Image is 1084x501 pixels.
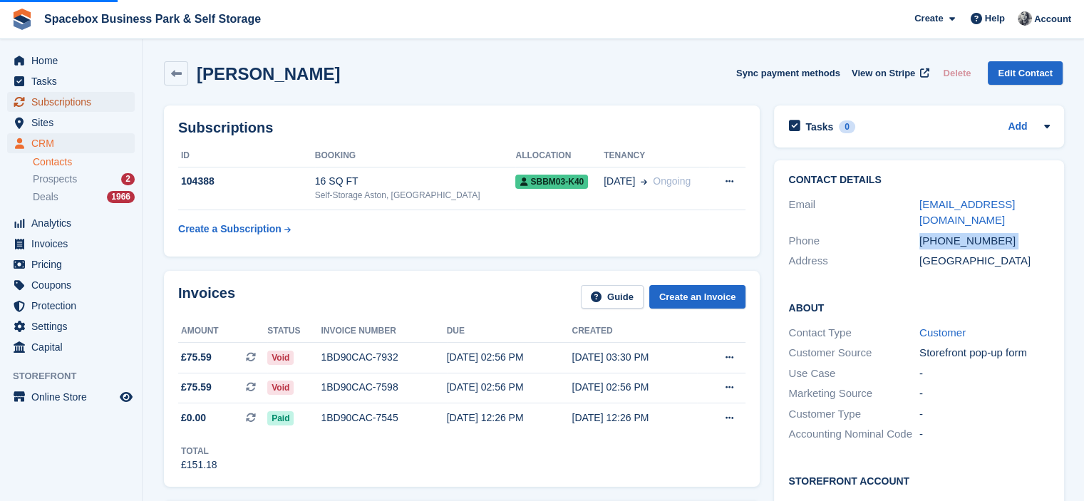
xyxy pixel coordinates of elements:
div: 2 [121,173,135,185]
div: Accounting Nominal Code [788,426,919,443]
span: SBBM03-K40 [515,175,588,189]
span: Storefront [13,369,142,383]
div: [DATE] 02:56 PM [572,380,697,395]
h2: Tasks [805,120,833,133]
th: ID [178,145,315,167]
th: Booking [315,145,516,167]
th: Created [572,320,697,343]
div: Use Case [788,366,919,382]
span: £0.00 [181,410,206,425]
a: menu [7,296,135,316]
button: Sync payment methods [736,61,840,85]
div: Self-Storage Aston, [GEOGRAPHIC_DATA] [315,189,516,202]
span: Pricing [31,254,117,274]
span: Void [267,381,294,395]
a: Prospects 2 [33,172,135,187]
th: Allocation [515,145,604,167]
span: [DATE] [604,174,635,189]
div: [DATE] 02:56 PM [447,350,572,365]
div: Address [788,253,919,269]
div: Create a Subscription [178,222,282,237]
a: menu [7,133,135,153]
a: Preview store [118,388,135,406]
span: Invoices [31,234,117,254]
div: Marketing Source [788,386,919,402]
span: Coupons [31,275,117,295]
span: Settings [31,316,117,336]
div: [DATE] 03:30 PM [572,350,697,365]
h2: Contact Details [788,175,1050,186]
a: Spacebox Business Park & Self Storage [38,7,267,31]
span: Void [267,351,294,365]
span: Protection [31,296,117,316]
a: Guide [581,285,644,309]
a: View on Stripe [846,61,932,85]
a: menu [7,254,135,274]
div: Phone [788,233,919,249]
a: menu [7,213,135,233]
a: Create a Subscription [178,216,291,242]
div: 1BD90CAC-7598 [321,380,446,395]
div: Customer Source [788,345,919,361]
h2: Storefront Account [788,473,1050,487]
span: £75.59 [181,380,212,395]
div: 16 SQ FT [315,174,516,189]
a: menu [7,337,135,357]
a: menu [7,387,135,407]
a: Edit Contact [988,61,1063,85]
span: Ongoing [653,175,691,187]
a: menu [7,275,135,295]
span: Online Store [31,387,117,407]
a: menu [7,92,135,112]
span: Subscriptions [31,92,117,112]
div: 1BD90CAC-7545 [321,410,446,425]
span: Tasks [31,71,117,91]
th: Amount [178,320,267,343]
span: Home [31,51,117,71]
a: [EMAIL_ADDRESS][DOMAIN_NAME] [919,198,1015,227]
div: [DATE] 12:26 PM [572,410,697,425]
a: menu [7,234,135,254]
img: SUDIPTA VIRMANI [1018,11,1032,26]
div: 104388 [178,174,315,189]
span: £75.59 [181,350,212,365]
a: Contacts [33,155,135,169]
div: [PHONE_NUMBER] [919,233,1051,249]
a: menu [7,316,135,336]
div: 0 [839,120,855,133]
h2: [PERSON_NAME] [197,64,340,83]
div: 1966 [107,191,135,203]
h2: About [788,300,1050,314]
div: 1BD90CAC-7932 [321,350,446,365]
span: Help [985,11,1005,26]
img: stora-icon-8386f47178a22dfd0bd8f6a31ec36ba5ce8667c1dd55bd0f319d3a0aa187defe.svg [11,9,33,30]
span: Sites [31,113,117,133]
span: Paid [267,411,294,425]
a: menu [7,71,135,91]
th: Status [267,320,321,343]
a: Add [1008,119,1027,135]
div: Customer Type [788,406,919,423]
a: Customer [919,326,966,339]
span: Analytics [31,213,117,233]
th: Invoice number [321,320,446,343]
th: Due [447,320,572,343]
span: Deals [33,190,58,204]
div: - [919,426,1051,443]
div: - [919,386,1051,402]
div: Storefront pop-up form [919,345,1051,361]
span: Account [1034,12,1071,26]
th: Tenancy [604,145,709,167]
a: Create an Invoice [649,285,746,309]
a: Deals 1966 [33,190,135,205]
div: - [919,366,1051,382]
div: Email [788,197,919,229]
span: CRM [31,133,117,153]
div: [GEOGRAPHIC_DATA] [919,253,1051,269]
div: Total [181,445,217,458]
div: - [919,406,1051,423]
a: menu [7,113,135,133]
div: [DATE] 12:26 PM [447,410,572,425]
div: [DATE] 02:56 PM [447,380,572,395]
h2: Subscriptions [178,120,745,136]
